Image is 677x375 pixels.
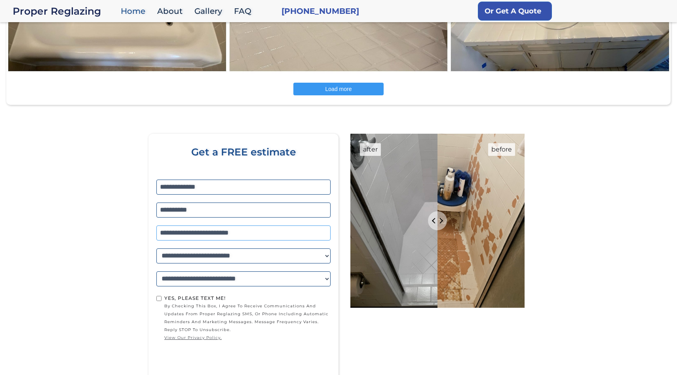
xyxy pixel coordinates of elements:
button: Load more posts [293,83,384,95]
a: FAQ [230,3,259,20]
span: by checking this box, I agree to receive communications and updates from Proper Reglazing SMS, or... [164,302,331,342]
a: About [153,3,190,20]
div: Yes, Please text me! [164,294,331,302]
a: Home [117,3,153,20]
input: Yes, Please text me!by checking this box, I agree to receive communications and updates from Prop... [156,296,162,301]
a: Gallery [190,3,230,20]
span: Load more [325,86,352,92]
iframe: reCAPTCHA [156,344,277,375]
a: view our privacy policy. [164,334,331,342]
a: Or Get A Quote [478,2,552,21]
div: Get a FREE estimate [156,146,331,180]
a: [PHONE_NUMBER] [281,6,359,17]
a: home [13,6,117,17]
div: Proper Reglazing [13,6,117,17]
